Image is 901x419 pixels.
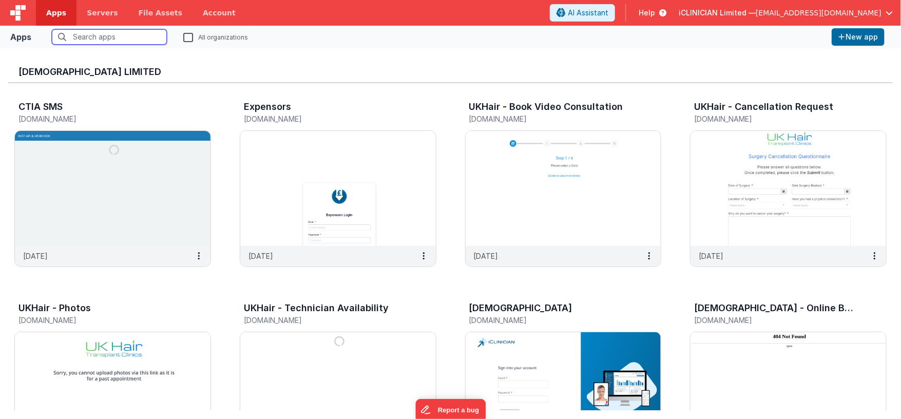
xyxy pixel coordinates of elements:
[18,115,185,123] h5: [DOMAIN_NAME]
[139,8,183,18] span: File Assets
[248,251,273,261] p: [DATE]
[18,316,185,324] h5: [DOMAIN_NAME]
[694,303,858,313] h3: [DEMOGRAPHIC_DATA] - Online Bookings
[694,115,861,123] h5: [DOMAIN_NAME]
[18,102,63,112] h3: CTIA SMS
[244,115,411,123] h5: [DOMAIN_NAME]
[23,251,48,261] p: [DATE]
[469,115,636,123] h5: [DOMAIN_NAME]
[639,8,655,18] span: Help
[756,8,881,18] span: [EMAIL_ADDRESS][DOMAIN_NAME]
[469,102,623,112] h3: UKHair - Book Video Consultation
[832,28,885,46] button: New app
[474,251,499,261] p: [DATE]
[694,102,833,112] h3: UKHair - Cancellation Request
[183,32,248,42] label: All organizations
[694,316,861,324] h5: [DOMAIN_NAME]
[10,31,31,43] div: Apps
[244,102,291,112] h3: Expensors
[46,8,66,18] span: Apps
[87,8,118,18] span: Servers
[52,29,167,45] input: Search apps
[699,251,723,261] p: [DATE]
[244,303,389,313] h3: UKHair - Technician Availability
[679,8,893,18] button: iCLINICIAN Limited — [EMAIL_ADDRESS][DOMAIN_NAME]
[550,4,615,22] button: AI Assistant
[18,67,883,77] h3: [DEMOGRAPHIC_DATA] Limited
[469,303,572,313] h3: [DEMOGRAPHIC_DATA]
[568,8,608,18] span: AI Assistant
[469,316,636,324] h5: [DOMAIN_NAME]
[244,316,411,324] h5: [DOMAIN_NAME]
[18,303,91,313] h3: UKHair - Photos
[679,8,756,18] span: iCLINICIAN Limited —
